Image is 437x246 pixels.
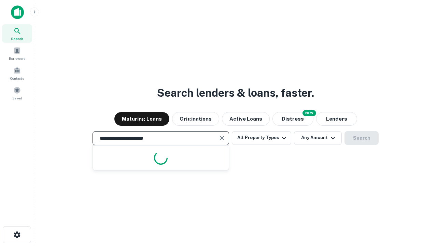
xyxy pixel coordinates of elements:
h3: Search lenders & loans, faster. [157,85,314,101]
img: capitalize-icon.png [11,5,24,19]
button: Search distressed loans with lien and other non-mortgage details. [272,112,313,126]
div: NEW [302,110,316,116]
button: Originations [172,112,219,126]
button: Clear [217,133,227,143]
a: Search [2,24,32,43]
a: Contacts [2,64,32,82]
button: Maturing Loans [114,112,169,126]
button: Lenders [316,112,357,126]
button: Active Loans [222,112,270,126]
span: Search [11,36,23,41]
span: Borrowers [9,56,25,61]
iframe: Chat Widget [403,191,437,224]
span: Saved [12,95,22,101]
span: Contacts [10,76,24,81]
button: All Property Types [232,131,291,145]
a: Saved [2,84,32,102]
a: Borrowers [2,44,32,63]
button: Any Amount [294,131,342,145]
